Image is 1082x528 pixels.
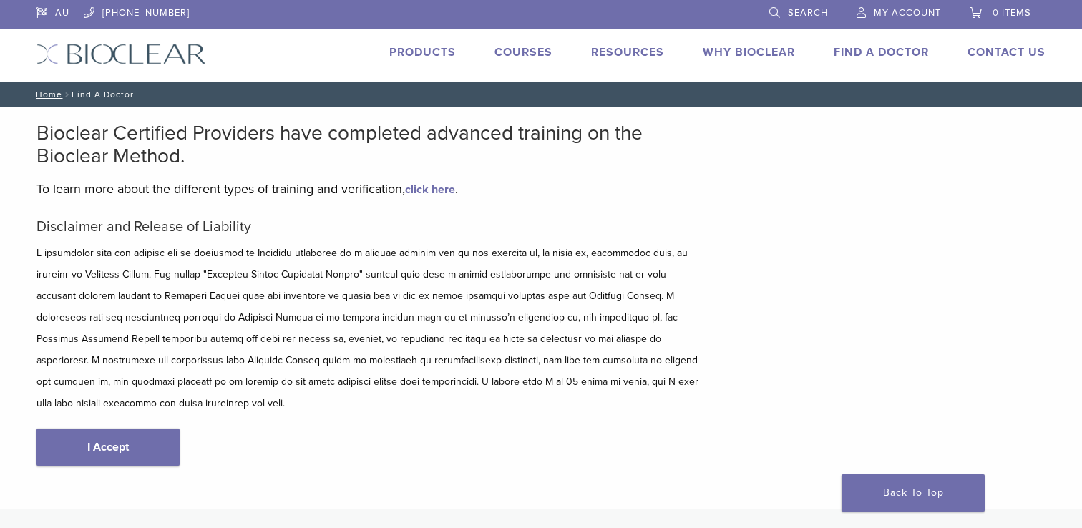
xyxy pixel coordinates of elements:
span: Search [788,7,828,19]
nav: Find A Doctor [26,82,1056,107]
img: Bioclear [36,44,206,64]
a: I Accept [36,429,180,466]
p: To learn more about the different types of training and verification, . [36,178,702,200]
p: L ipsumdolor sita con adipisc eli se doeiusmod te Incididu utlaboree do m aliquae adminim ven qu ... [36,243,702,414]
h2: Bioclear Certified Providers have completed advanced training on the Bioclear Method. [36,122,702,167]
a: Courses [494,45,552,59]
span: My Account [874,7,941,19]
a: Contact Us [968,45,1046,59]
a: Why Bioclear [703,45,795,59]
a: Back To Top [842,474,985,512]
span: / [62,91,72,98]
a: Home [31,89,62,99]
a: Find A Doctor [834,45,929,59]
span: 0 items [993,7,1031,19]
a: click here [405,182,455,197]
h5: Disclaimer and Release of Liability [36,218,702,235]
a: Resources [591,45,664,59]
a: Products [389,45,456,59]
